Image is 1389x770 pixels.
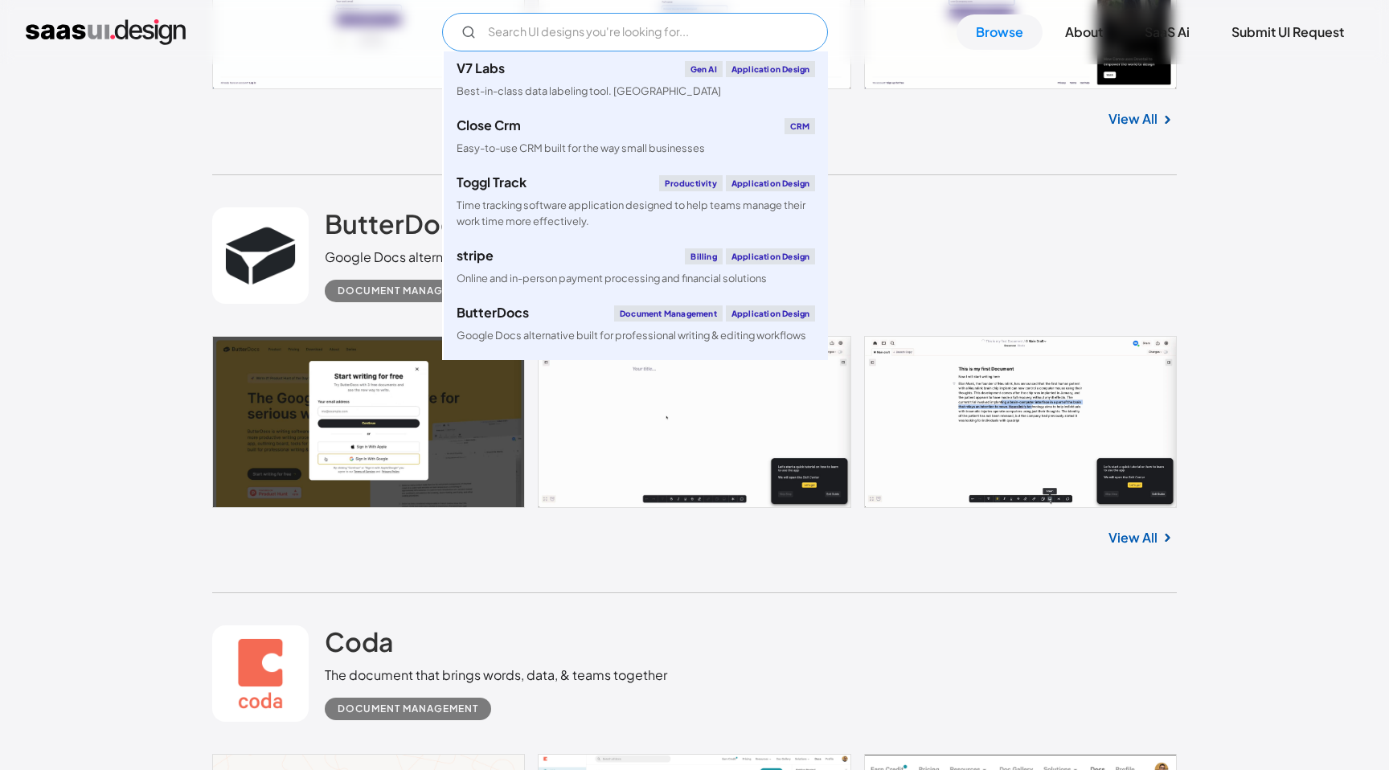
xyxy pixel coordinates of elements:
[325,248,768,267] div: Google Docs alternative built for professional writing & editing workflows
[785,118,816,134] div: CRM
[457,249,494,262] div: stripe
[325,207,469,248] a: ButterDocs
[457,84,721,99] div: Best-in-class data labeling tool. [GEOGRAPHIC_DATA]
[457,62,505,75] div: V7 Labs
[1108,528,1157,547] a: View All
[685,61,723,77] div: Gen AI
[685,248,722,264] div: Billing
[457,306,529,319] div: ButterDocs
[444,51,828,109] a: V7 LabsGen AIApplication DesignBest-in-class data labeling tool. [GEOGRAPHIC_DATA]
[325,666,667,685] div: The document that brings words, data, & teams together
[444,109,828,166] a: Close CrmCRMEasy-to-use CRM built for the way small businesses
[457,271,767,286] div: Online and in-person payment processing and financial solutions
[444,296,828,353] a: ButterDocsDocument ManagementApplication DesignGoogle Docs alternative built for professional wri...
[325,625,394,657] h2: Coda
[457,198,815,228] div: Time tracking software application designed to help teams manage their work time more effectively.
[1046,14,1122,50] a: About
[726,61,816,77] div: Application Design
[444,166,828,238] a: Toggl TrackProductivityApplication DesignTime tracking software application designed to help team...
[457,328,806,343] div: Google Docs alternative built for professional writing & editing workflows
[457,141,705,156] div: Easy-to-use CRM built for the way small businesses
[444,353,828,425] a: klaviyoEmail MarketingApplication DesignCreate personalised customer experiences across email, SM...
[726,305,816,322] div: Application Design
[26,19,186,45] a: home
[442,13,828,51] form: Email Form
[957,14,1043,50] a: Browse
[325,625,394,666] a: Coda
[444,239,828,296] a: stripeBillingApplication DesignOnline and in-person payment processing and financial solutions
[1125,14,1209,50] a: SaaS Ai
[338,281,478,301] div: Document Management
[1108,109,1157,129] a: View All
[659,175,722,191] div: Productivity
[1212,14,1363,50] a: Submit UI Request
[325,207,469,240] h2: ButterDocs
[457,119,521,132] div: Close Crm
[726,175,816,191] div: Application Design
[726,248,816,264] div: Application Design
[442,13,828,51] input: Search UI designs you're looking for...
[457,176,527,189] div: Toggl Track
[338,699,478,719] div: Document Management
[614,305,723,322] div: Document Management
